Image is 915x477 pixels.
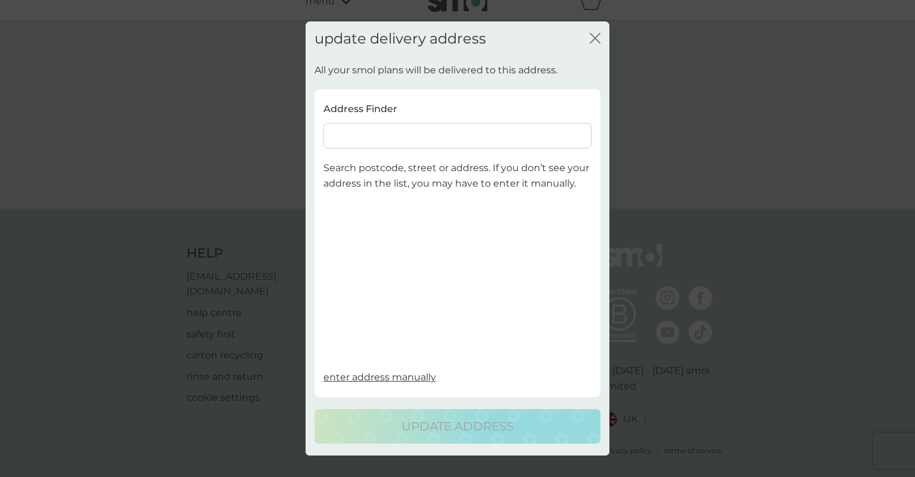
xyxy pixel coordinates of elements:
[315,409,600,444] button: update address
[323,102,397,117] p: Address Finder
[323,371,436,383] span: enter address manually
[323,160,592,191] p: Search postcode, street or address. If you don’t see your address in the list, you may have to en...
[315,30,486,48] h2: update delivery address
[323,370,436,385] button: enter address manually
[590,33,600,45] button: close
[315,63,558,78] p: All your smol plans will be delivered to this address.
[402,417,513,436] p: update address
